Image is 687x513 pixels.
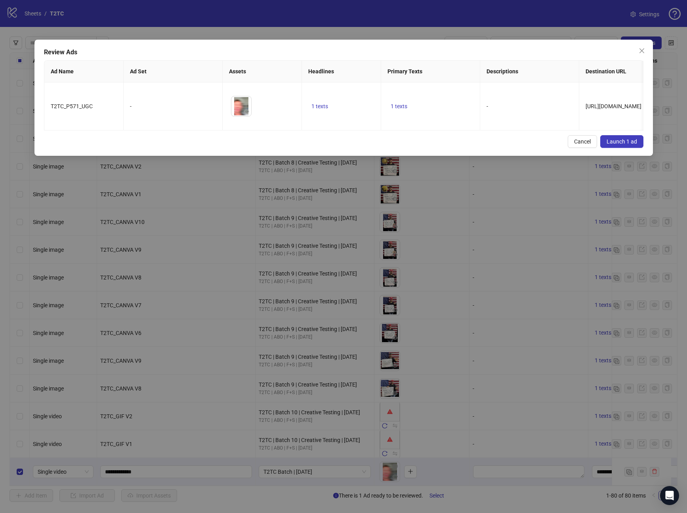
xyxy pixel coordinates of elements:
img: Asset 1 [231,96,251,116]
th: Primary Texts [381,61,480,82]
span: 1 texts [391,103,407,109]
span: Cancel [574,138,590,145]
span: T2TC_P571_UGC [51,103,93,109]
span: close [638,48,645,54]
button: Close [635,44,648,57]
span: 1 texts [311,103,328,109]
div: Open Intercom Messenger [660,486,679,505]
th: Ad Set [124,61,223,82]
button: Preview [242,107,251,116]
th: Headlines [302,61,381,82]
th: Assets [223,61,302,82]
div: Review Ads [44,48,643,57]
button: Cancel [567,135,597,148]
button: 1 texts [387,101,410,111]
span: - [487,103,488,109]
div: - [130,102,216,111]
span: Launch 1 ad [606,138,637,145]
button: Launch 1 ad [600,135,643,148]
th: Descriptions [480,61,579,82]
span: eye [244,109,249,114]
span: [URL][DOMAIN_NAME] [586,103,641,109]
th: Ad Name [44,61,124,82]
button: 1 texts [308,101,331,111]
